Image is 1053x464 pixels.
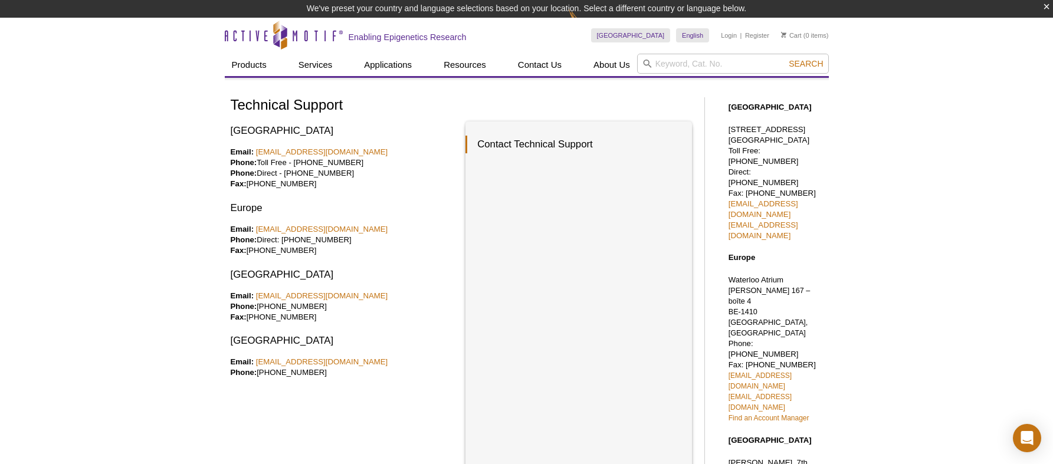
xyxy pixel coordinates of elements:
[225,54,274,76] a: Products
[511,54,569,76] a: Contact Us
[357,54,419,76] a: Applications
[256,225,388,233] a: [EMAIL_ADDRESS][DOMAIN_NAME]
[349,32,467,42] h2: Enabling Epigenetics Research
[729,275,823,423] p: Waterloo Atrium Phone: [PHONE_NUMBER] Fax: [PHONE_NUMBER]
[256,147,388,156] a: [EMAIL_ADDRESS][DOMAIN_NAME]
[256,291,388,300] a: [EMAIL_ADDRESS][DOMAIN_NAME]
[729,371,792,390] a: [EMAIL_ADDRESS][DOMAIN_NAME]
[781,31,802,40] a: Cart
[729,393,792,412] a: [EMAIL_ADDRESS][DOMAIN_NAME]
[231,357,457,378] p: [PHONE_NUMBER]
[231,169,257,177] strong: Phone:
[781,28,829,42] li: (0 items)
[789,59,823,68] span: Search
[231,268,457,282] h3: [GEOGRAPHIC_DATA]
[231,291,254,300] strong: Email:
[729,287,811,337] span: [PERSON_NAME] 167 – boîte 4 BE-1410 [GEOGRAPHIC_DATA], [GEOGRAPHIC_DATA]
[231,312,247,321] strong: Fax:
[256,357,388,366] a: [EMAIL_ADDRESS][DOMAIN_NAME]
[437,54,493,76] a: Resources
[231,147,254,156] strong: Email:
[586,54,637,76] a: About Us
[231,179,247,188] strong: Fax:
[231,97,693,114] h1: Technical Support
[231,235,257,244] strong: Phone:
[569,9,600,37] img: Change Here
[729,103,812,111] strong: [GEOGRAPHIC_DATA]
[729,221,798,240] a: [EMAIL_ADDRESS][DOMAIN_NAME]
[231,225,254,233] strong: Email:
[231,291,457,323] p: [PHONE_NUMBER] [PHONE_NUMBER]
[231,124,457,138] h3: [GEOGRAPHIC_DATA]
[729,253,755,262] strong: Europe
[637,54,829,74] input: Keyword, Cat. No.
[740,28,742,42] li: |
[729,199,798,219] a: [EMAIL_ADDRESS][DOMAIN_NAME]
[231,334,457,348] h3: [GEOGRAPHIC_DATA]
[231,357,254,366] strong: Email:
[231,302,257,311] strong: Phone:
[729,124,823,241] p: [STREET_ADDRESS] [GEOGRAPHIC_DATA] Toll Free: [PHONE_NUMBER] Direct: [PHONE_NUMBER] Fax: [PHONE_N...
[465,136,680,153] h3: Contact Technical Support
[781,32,786,38] img: Your Cart
[231,246,247,255] strong: Fax:
[785,58,826,69] button: Search
[291,54,340,76] a: Services
[729,436,812,445] strong: [GEOGRAPHIC_DATA]
[721,31,737,40] a: Login
[231,147,457,189] p: Toll Free - [PHONE_NUMBER] Direct - [PHONE_NUMBER] [PHONE_NUMBER]
[231,368,257,377] strong: Phone:
[231,201,457,215] h3: Europe
[231,158,257,167] strong: Phone:
[745,31,769,40] a: Register
[1013,424,1041,452] div: Open Intercom Messenger
[231,224,457,256] p: Direct: [PHONE_NUMBER] [PHONE_NUMBER]
[591,28,671,42] a: [GEOGRAPHIC_DATA]
[676,28,709,42] a: English
[729,414,809,422] a: Find an Account Manager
